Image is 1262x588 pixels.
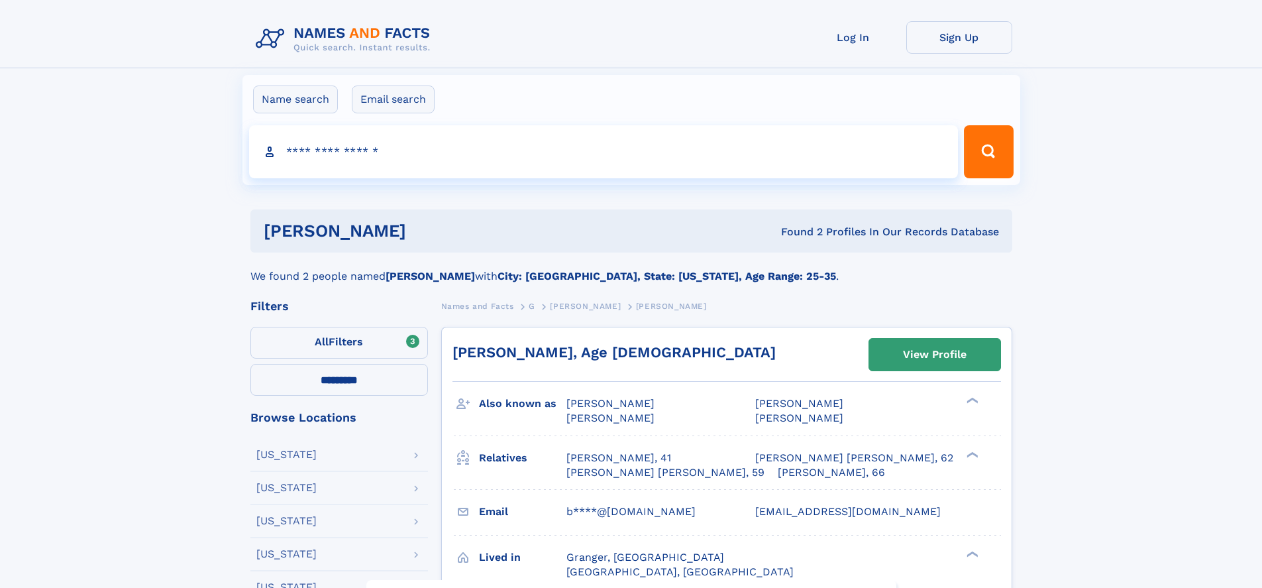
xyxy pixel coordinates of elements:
[352,86,435,113] label: Email search
[256,549,317,559] div: [US_STATE]
[529,302,535,311] span: G
[755,451,953,465] a: [PERSON_NAME] [PERSON_NAME], 62
[778,465,885,480] a: [PERSON_NAME], 66
[566,397,655,410] span: [PERSON_NAME]
[755,412,843,424] span: [PERSON_NAME]
[256,483,317,493] div: [US_STATE]
[250,412,428,424] div: Browse Locations
[566,451,671,465] a: [PERSON_NAME], 41
[906,21,1012,54] a: Sign Up
[479,500,566,523] h3: Email
[479,392,566,415] h3: Also known as
[529,298,535,314] a: G
[755,397,843,410] span: [PERSON_NAME]
[250,327,428,359] label: Filters
[250,253,1012,284] div: We found 2 people named with .
[566,465,764,480] a: [PERSON_NAME] [PERSON_NAME], 59
[249,125,959,178] input: search input
[566,551,724,563] span: Granger, [GEOGRAPHIC_DATA]
[256,449,317,460] div: [US_STATE]
[963,550,979,558] div: ❯
[755,505,941,518] span: [EMAIL_ADDRESS][DOMAIN_NAME]
[963,396,979,405] div: ❯
[253,86,338,113] label: Name search
[315,335,329,348] span: All
[869,339,1000,371] a: View Profile
[250,300,428,312] div: Filters
[636,302,707,311] span: [PERSON_NAME]
[903,339,967,370] div: View Profile
[250,21,441,57] img: Logo Names and Facts
[800,21,906,54] a: Log In
[256,516,317,526] div: [US_STATE]
[550,302,621,311] span: [PERSON_NAME]
[550,298,621,314] a: [PERSON_NAME]
[498,270,836,282] b: City: [GEOGRAPHIC_DATA], State: [US_STATE], Age Range: 25-35
[386,270,475,282] b: [PERSON_NAME]
[963,450,979,459] div: ❯
[479,447,566,469] h3: Relatives
[441,298,514,314] a: Names and Facts
[264,223,594,239] h1: [PERSON_NAME]
[594,225,999,239] div: Found 2 Profiles In Our Records Database
[566,565,794,578] span: [GEOGRAPHIC_DATA], [GEOGRAPHIC_DATA]
[964,125,1013,178] button: Search Button
[479,546,566,569] h3: Lived in
[566,412,655,424] span: [PERSON_NAME]
[452,344,776,361] a: [PERSON_NAME], Age [DEMOGRAPHIC_DATA]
